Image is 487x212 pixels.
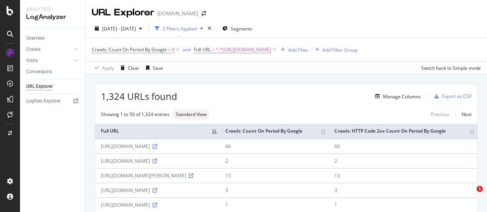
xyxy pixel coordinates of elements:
[372,92,421,101] button: Manage Columns
[152,22,206,35] button: 2 Filters Applied
[329,183,477,197] td: 3
[173,109,210,120] div: neutral label
[442,93,472,99] div: Export as CSV
[220,183,329,197] td: 3
[183,46,191,53] button: and
[101,143,214,150] div: [URL][DOMAIN_NAME]
[418,62,481,74] button: Switch back to Simple mode
[329,124,477,139] th: Crawls: HTTP Code 2xx Count On Period By Google: activate to sort column ascending
[26,82,53,91] div: URL Explorer
[220,139,329,153] td: 66
[26,34,45,42] div: Overview
[26,45,72,54] a: Crawls
[231,25,252,32] span: Segments
[26,68,52,76] div: Conversions
[477,186,483,192] span: 1
[153,65,163,71] div: Save
[101,202,214,208] div: [URL][DOMAIN_NAME]
[118,62,139,74] button: Clear
[455,109,472,120] a: Next
[101,90,177,103] span: 1,324 URLs found
[212,46,215,53] span: =
[92,62,114,74] button: Apply
[461,186,479,204] iframe: Intercom live chat
[329,168,477,183] td: 13
[101,187,214,193] div: [URL][DOMAIN_NAME]
[26,34,80,42] a: Overview
[26,6,79,13] div: Analytics
[102,65,114,71] div: Apply
[26,82,80,91] a: URL Explorer
[101,158,214,164] div: [URL][DOMAIN_NAME]
[163,25,197,32] div: 2 Filters Applied
[26,97,60,105] div: Logfiles Explorer
[92,6,154,19] div: URL Explorer
[322,47,358,53] div: Add Filter Group
[202,11,206,16] div: arrow-right-arrow-left
[219,22,255,35] button: Segments
[220,153,329,168] td: 2
[26,45,40,54] div: Crawls
[128,65,139,71] div: Clear
[92,22,145,35] button: [DATE] - [DATE]
[220,124,329,139] th: Crawls: Count On Period By Google: activate to sort column ascending
[220,168,329,183] td: 13
[176,112,207,117] span: Standard View
[26,57,38,65] div: Visits
[172,44,175,55] span: 0
[194,46,211,53] span: Full URL
[101,111,170,118] div: Showing 1 to 50 of 1,324 entries
[288,47,309,53] div: Add Filter
[168,46,171,53] span: >
[26,57,72,65] a: Visits
[95,124,220,139] th: Full URL: activate to sort column descending
[92,46,167,53] span: Crawls: Count On Period By Google
[102,25,136,32] span: [DATE] - [DATE]
[421,65,481,71] div: Switch back to Simple mode
[26,68,80,76] a: Conversions
[431,90,472,103] button: Export as CSV
[157,10,198,17] div: [DOMAIN_NAME]
[26,13,79,22] div: LogAnalyzer
[206,25,213,32] div: times
[312,45,358,54] button: Add Filter Group
[329,153,477,168] td: 2
[220,197,329,212] td: 1
[26,97,80,105] a: Logfiles Explorer
[101,172,214,179] div: [URL][DOMAIN_NAME][PERSON_NAME]
[216,44,271,55] span: ^.*[URL][DOMAIN_NAME]
[143,62,163,74] button: Save
[329,197,477,212] td: 1
[383,93,421,100] div: Manage Columns
[329,139,477,153] td: 66
[278,45,309,54] button: Add Filter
